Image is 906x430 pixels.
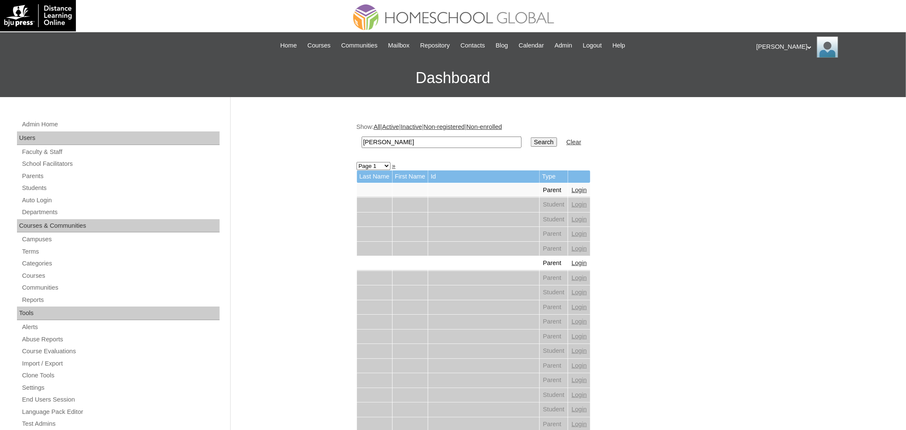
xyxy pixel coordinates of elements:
[303,41,335,50] a: Courses
[21,183,220,193] a: Students
[401,123,422,130] a: Inactive
[307,41,331,50] span: Courses
[17,219,220,233] div: Courses & Communities
[550,41,577,50] a: Admin
[21,171,220,181] a: Parents
[540,344,568,358] td: Student
[571,245,587,252] a: Login
[571,289,587,296] a: Login
[571,318,587,325] a: Login
[382,123,399,130] a: Active
[21,407,220,417] a: Language Pack Editor
[420,41,450,50] span: Repository
[424,123,465,130] a: Non-registered
[416,41,454,50] a: Repository
[571,362,587,369] a: Login
[21,207,220,218] a: Departments
[341,41,378,50] span: Communities
[21,195,220,206] a: Auto Login
[4,59,902,97] h3: Dashboard
[571,333,587,340] a: Login
[21,258,220,269] a: Categories
[460,41,485,50] span: Contacts
[756,36,898,58] div: [PERSON_NAME]
[571,274,587,281] a: Login
[21,246,220,257] a: Terms
[583,41,602,50] span: Logout
[579,41,606,50] a: Logout
[571,260,587,266] a: Login
[428,170,539,183] td: Id
[21,334,220,345] a: Abuse Reports
[571,421,587,427] a: Login
[21,322,220,332] a: Alerts
[571,187,587,193] a: Login
[540,242,568,256] td: Parent
[21,147,220,157] a: Faculty & Staff
[540,271,568,285] td: Parent
[21,119,220,130] a: Admin Home
[362,137,521,148] input: Search
[571,347,587,354] a: Login
[540,373,568,388] td: Parent
[21,370,220,381] a: Clone Tools
[515,41,548,50] a: Calendar
[21,394,220,405] a: End Users Session
[21,346,220,357] a: Course Evaluations
[531,137,557,147] input: Search
[17,307,220,320] div: Tools
[555,41,572,50] span: Admin
[540,170,568,183] td: Type
[566,139,581,145] a: Clear
[540,402,568,417] td: Student
[276,41,301,50] a: Home
[540,227,568,241] td: Parent
[280,41,297,50] span: Home
[21,234,220,245] a: Campuses
[540,359,568,373] td: Parent
[519,41,544,50] span: Calendar
[357,123,776,153] div: Show: | | | |
[571,216,587,223] a: Login
[571,406,587,413] a: Login
[21,282,220,293] a: Communities
[608,41,630,50] a: Help
[571,230,587,237] a: Login
[540,183,568,198] td: Parent
[540,212,568,227] td: Student
[491,41,512,50] a: Blog
[21,159,220,169] a: School Facilitators
[392,162,396,169] a: »
[540,300,568,315] td: Parent
[393,170,428,183] td: First Name
[571,304,587,310] a: Login
[613,41,625,50] span: Help
[337,41,382,50] a: Communities
[21,419,220,429] a: Test Admins
[374,123,380,130] a: All
[21,383,220,393] a: Settings
[571,201,587,208] a: Login
[384,41,414,50] a: Mailbox
[17,131,220,145] div: Users
[571,391,587,398] a: Login
[496,41,508,50] span: Blog
[540,285,568,300] td: Student
[817,36,838,58] img: Ariane Ebuen
[21,271,220,281] a: Courses
[388,41,410,50] span: Mailbox
[571,377,587,383] a: Login
[357,170,392,183] td: Last Name
[456,41,489,50] a: Contacts
[540,315,568,329] td: Parent
[540,329,568,344] td: Parent
[21,358,220,369] a: Import / Export
[540,388,568,402] td: Student
[466,123,502,130] a: Non-enrolled
[21,295,220,305] a: Reports
[4,4,72,27] img: logo-white.png
[540,198,568,212] td: Student
[540,256,568,271] td: Parent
